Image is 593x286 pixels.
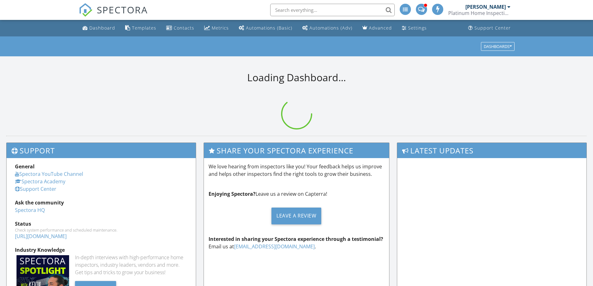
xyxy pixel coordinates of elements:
a: Advanced [360,22,394,34]
p: Email us at . [209,235,385,250]
a: Leave a Review [209,203,385,229]
div: Contacts [174,25,194,31]
div: Metrics [212,25,229,31]
div: Ask the community [15,199,187,206]
strong: General [15,163,35,170]
h3: Share Your Spectora Experience [204,143,389,158]
div: In-depth interviews with high-performance home inspectors, industry leaders, vendors and more. Ge... [75,254,187,276]
div: Platinum Home Inspections [448,10,511,16]
a: Settings [399,22,429,34]
a: Automations (Advanced) [300,22,355,34]
h3: Latest Updates [397,143,586,158]
a: Templates [123,22,159,34]
a: [URL][DOMAIN_NAME] [15,233,67,240]
div: [PERSON_NAME] [465,4,506,10]
a: Spectora YouTube Channel [15,171,83,177]
a: Contacts [164,22,197,34]
img: The Best Home Inspection Software - Spectora [79,3,92,17]
a: Automations (Basic) [236,22,295,34]
div: Leave a Review [271,208,321,224]
button: Dashboards [481,42,515,51]
p: We love hearing from inspectors like you! Your feedback helps us improve and helps other inspecto... [209,163,385,178]
div: Templates [132,25,156,31]
div: Status [15,220,187,227]
span: SPECTORA [97,3,148,16]
a: Spectora HQ [15,207,45,213]
strong: Interested in sharing your Spectora experience through a testimonial? [209,236,383,242]
div: Settings [408,25,427,31]
div: Industry Knowledge [15,246,187,254]
div: Support Center [474,25,511,31]
a: Metrics [202,22,231,34]
div: Dashboards [484,44,512,49]
input: Search everything... [270,4,395,16]
a: SPECTORA [79,8,148,21]
p: Leave us a review on Capterra! [209,190,385,198]
div: Automations (Basic) [246,25,292,31]
a: Support Center [466,22,513,34]
strong: Enjoying Spectora? [209,190,256,197]
a: Dashboard [80,22,118,34]
a: [EMAIL_ADDRESS][DOMAIN_NAME] [234,243,315,250]
div: Advanced [369,25,392,31]
div: Dashboard [89,25,115,31]
div: Automations (Adv) [309,25,352,31]
a: Support Center [15,185,56,192]
a: Spectora Academy [15,178,65,185]
h3: Support [7,143,196,158]
div: Check system performance and scheduled maintenance. [15,227,187,232]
